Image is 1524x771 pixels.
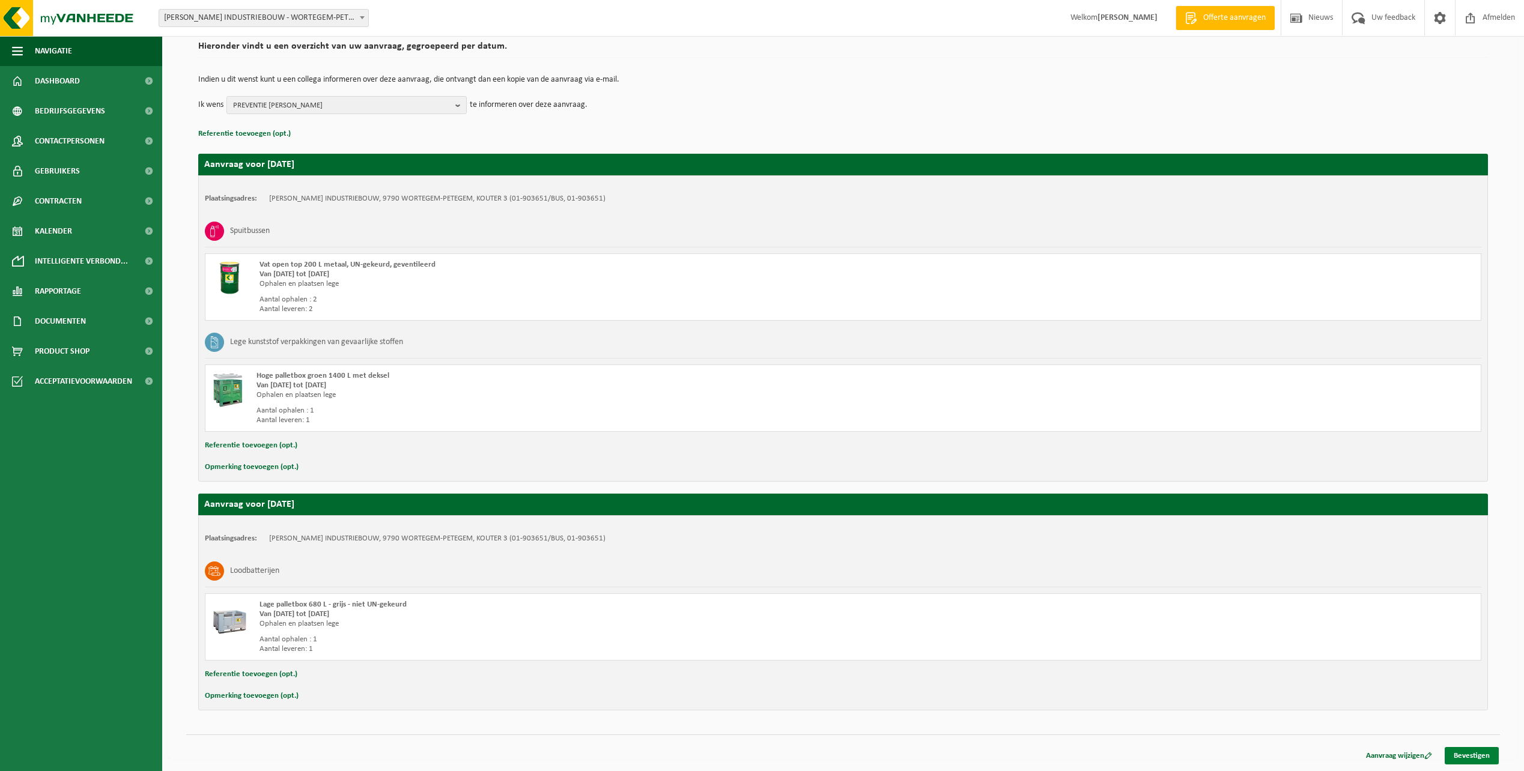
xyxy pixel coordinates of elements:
strong: [PERSON_NAME] [1097,13,1158,22]
span: Lage palletbox 680 L - grijs - niet UN-gekeurd [260,600,407,608]
strong: Van [DATE] tot [DATE] [260,270,329,278]
span: WILLY NAESSENS INDUSTRIEBOUW - WORTEGEM-PETEGEM [159,10,368,26]
td: [PERSON_NAME] INDUSTRIEBOUW, 9790 WORTEGEM-PETEGEM, KOUTER 3 (01-903651/BUS, 01-903651) [269,534,606,543]
p: Indien u dit wenst kunt u een collega informeren over deze aanvraag, die ontvangt dan een kopie v... [198,76,1488,84]
span: Navigatie [35,36,72,66]
button: Referentie toevoegen (opt.) [198,126,291,142]
span: PREVENTIE [PERSON_NAME] [233,97,451,115]
strong: Aanvraag voor [DATE] [204,500,294,509]
span: Vat open top 200 L metaal, UN-gekeurd, geventileerd [260,261,436,268]
div: Ophalen en plaatsen lege [260,619,891,629]
button: PREVENTIE [PERSON_NAME] [226,96,467,114]
div: Aantal ophalen : 1 [260,635,891,644]
span: WILLY NAESSENS INDUSTRIEBOUW - WORTEGEM-PETEGEM [159,9,369,27]
button: Opmerking toevoegen (opt.) [205,459,299,475]
a: Bevestigen [1445,747,1499,764]
td: [PERSON_NAME] INDUSTRIEBOUW, 9790 WORTEGEM-PETEGEM, KOUTER 3 (01-903651/BUS, 01-903651) [269,194,606,204]
a: Aanvraag wijzigen [1357,747,1441,764]
span: Intelligente verbond... [35,246,128,276]
div: Aantal leveren: 1 [260,644,891,654]
span: Contactpersonen [35,126,105,156]
span: Offerte aanvragen [1200,12,1269,24]
h3: Lege kunststof verpakkingen van gevaarlijke stoffen [230,333,403,352]
strong: Van [DATE] tot [DATE] [260,610,329,618]
strong: Aanvraag voor [DATE] [204,160,294,169]
button: Opmerking toevoegen (opt.) [205,688,299,704]
span: Documenten [35,306,86,336]
img: PB-HB-1400-HPE-GN-11.png [211,371,244,407]
span: Bedrijfsgegevens [35,96,105,126]
h3: Spuitbussen [230,222,270,241]
span: Contracten [35,186,82,216]
span: Product Shop [35,336,90,366]
h3: Loodbatterijen [230,561,279,581]
span: Rapportage [35,276,81,306]
p: Ik wens [198,96,223,114]
img: PB-LB-0680-HPE-GY-01.png [211,600,247,636]
div: Aantal ophalen : 2 [260,295,891,304]
button: Referentie toevoegen (opt.) [205,438,297,453]
button: Referentie toevoegen (opt.) [205,667,297,682]
div: Ophalen en plaatsen lege [260,279,891,289]
span: Acceptatievoorwaarden [35,366,132,396]
span: Kalender [35,216,72,246]
span: Hoge palletbox groen 1400 L met deksel [257,372,389,379]
div: Aantal leveren: 2 [260,304,891,314]
div: Ophalen en plaatsen lege [257,390,888,400]
h2: Hieronder vindt u een overzicht van uw aanvraag, gegroepeerd per datum. [198,41,1488,58]
strong: Plaatsingsadres: [205,195,257,202]
p: te informeren over deze aanvraag. [470,96,587,114]
span: Gebruikers [35,156,80,186]
a: Offerte aanvragen [1176,6,1275,30]
div: Aantal ophalen : 1 [257,406,888,416]
div: Aantal leveren: 1 [257,416,888,425]
strong: Van [DATE] tot [DATE] [257,381,326,389]
img: PB-OT-0200-MET-00-03.png [211,260,247,296]
span: Dashboard [35,66,80,96]
strong: Plaatsingsadres: [205,534,257,542]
